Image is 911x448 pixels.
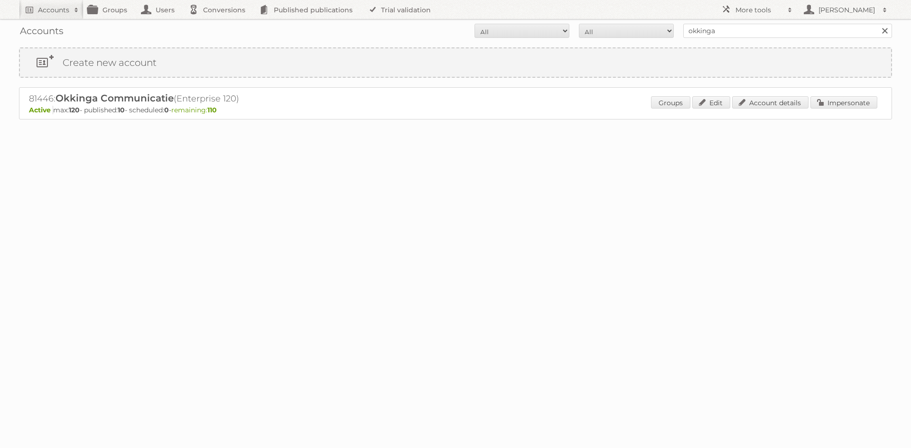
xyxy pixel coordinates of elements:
a: Groups [651,96,690,109]
h2: 81446: (Enterprise 120) [29,92,361,105]
strong: 110 [207,106,217,114]
h2: [PERSON_NAME] [816,5,878,15]
a: Impersonate [810,96,877,109]
a: Create new account [20,48,891,77]
h2: More tools [735,5,783,15]
strong: 120 [69,106,80,114]
p: max: - published: - scheduled: - [29,106,882,114]
strong: 10 [118,106,125,114]
strong: 0 [164,106,169,114]
span: remaining: [171,106,217,114]
span: Okkinga Communicatie [56,92,174,104]
a: Edit [692,96,730,109]
h2: Accounts [38,5,69,15]
span: Active [29,106,53,114]
a: Account details [732,96,809,109]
